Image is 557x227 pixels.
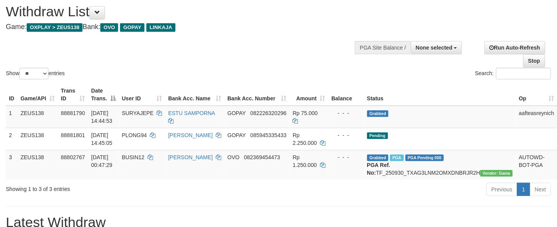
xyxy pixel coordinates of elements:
[17,150,58,180] td: ZEUS138
[122,110,154,116] span: SURYAJEPE
[168,132,213,138] a: [PERSON_NAME]
[293,154,317,168] span: Rp 1.250.000
[293,110,318,116] span: Rp 75.000
[91,132,112,146] span: [DATE] 14:45:05
[244,154,280,160] span: Copy 082369454473 to clipboard
[251,132,287,138] span: Copy 085945335433 to clipboard
[224,84,290,106] th: Bank Acc. Number: activate to sort column ascending
[227,154,239,160] span: OVO
[6,84,17,106] th: ID
[406,155,444,161] span: PGA Pending
[355,41,411,54] div: PGA Site Balance /
[367,110,389,117] span: Grabbed
[293,132,317,146] span: Rp 2.250.000
[530,183,551,196] a: Next
[487,183,517,196] a: Previous
[328,84,364,106] th: Balance
[6,23,364,31] h4: Game: Bank:
[168,110,215,116] a: ESTU SAMPORNA
[122,154,144,160] span: BUSIN12
[100,23,118,32] span: OVO
[17,106,58,128] td: ZEUS138
[227,132,246,138] span: GOPAY
[332,153,361,161] div: - - -
[17,84,58,106] th: Game/API: activate to sort column ascending
[227,110,246,116] span: GOPAY
[475,68,551,79] label: Search:
[88,84,119,106] th: Date Trans.: activate to sort column descending
[367,155,389,161] span: Grabbed
[6,128,17,150] td: 2
[367,162,390,176] b: PGA Ref. No:
[367,132,388,139] span: Pending
[146,23,175,32] span: LINKAJA
[390,155,404,161] span: Marked by aafsreyleap
[19,68,48,79] select: Showentries
[416,45,453,51] span: None selected
[496,68,551,79] input: Search:
[58,84,88,106] th: Trans ID: activate to sort column ascending
[119,84,165,106] th: User ID: activate to sort column ascending
[91,110,112,124] span: [DATE] 14:44:53
[332,109,361,117] div: - - -
[27,23,83,32] span: OXPLAY > ZEUS138
[6,150,17,180] td: 3
[6,68,65,79] label: Show entries
[480,170,513,177] span: Vendor URL: https://trx31.1velocity.biz
[364,150,516,180] td: TF_250930_TXAG3LNM2OMXDNBRJR2H
[61,110,85,116] span: 88881790
[6,182,226,193] div: Showing 1 to 3 of 3 entries
[251,110,287,116] span: Copy 082226320296 to clipboard
[122,132,147,138] span: PLONG94
[17,128,58,150] td: ZEUS138
[6,106,17,128] td: 1
[485,41,545,54] a: Run Auto-Refresh
[91,154,112,168] span: [DATE] 00:47:29
[120,23,144,32] span: GOPAY
[168,154,213,160] a: [PERSON_NAME]
[364,84,516,106] th: Status
[523,54,545,67] a: Stop
[517,183,530,196] a: 1
[6,4,364,19] h1: Withdraw List
[61,154,85,160] span: 88802767
[165,84,224,106] th: Bank Acc. Name: activate to sort column ascending
[290,84,328,106] th: Amount: activate to sort column ascending
[61,132,85,138] span: 88881801
[411,41,462,54] button: None selected
[332,131,361,139] div: - - -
